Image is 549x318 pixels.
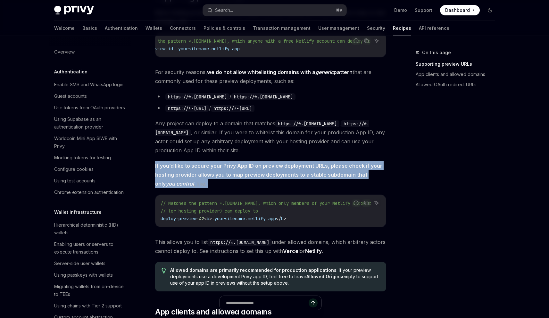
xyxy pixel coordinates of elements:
[485,5,495,15] button: Toggle dark mode
[176,216,179,222] span: -
[393,21,411,36] a: Recipes
[422,49,451,56] span: On this page
[49,300,131,312] a: Using chains with Tier 2 support
[49,187,131,198] a: Chrome extension authentication
[315,69,334,75] em: generic
[305,248,322,255] a: Netlify
[155,238,386,255] span: This allows you to list under allowed domains, which arbitrary actors cannot deploy to. See instr...
[155,104,386,113] li: /
[253,21,311,36] a: Transaction management
[440,5,480,15] a: Dashboard
[203,4,346,16] button: Search...⌘K
[54,6,94,15] img: dark logo
[54,21,75,36] a: Welcome
[168,46,173,52] span: id
[82,21,97,36] a: Basics
[54,177,96,185] div: Using test accounts
[248,216,266,222] span: netlify
[54,104,125,112] div: Use tokens from OAuth providers
[204,21,245,36] a: Policies & controls
[166,180,194,187] em: you control
[214,216,245,222] span: yoursitename
[49,102,131,113] a: Use tokens from OAuth providers
[226,296,309,310] input: Ask a question...
[161,208,258,214] span: // (or hosting provider) can deploy to
[49,133,131,152] a: Worldcoin Mini App SIWE with Privy
[352,37,360,45] button: Report incorrect code
[306,274,342,279] strong: Allowed Origins
[54,115,127,131] div: Using Supabase as an authentication provider
[49,175,131,187] a: Using test accounts
[54,240,127,256] div: Enabling users or servers to execute transactions
[49,269,131,281] a: Using passkeys with wallets
[54,92,87,100] div: Guest accounts
[318,21,359,36] a: User management
[394,7,407,13] a: Demo
[129,38,370,44] span: // Matches the pattern *.[DOMAIN_NAME], which anyone with a free Netlify account can deploy to
[209,216,212,222] span: >
[283,248,300,255] a: Vercel
[281,216,284,222] span: b
[49,281,131,300] a: Migrating wallets from on-device to TEEs
[49,219,131,238] a: Hierarchical deterministic (HD) wallets
[362,37,370,45] button: Copy the contents from the code block
[309,298,318,307] button: Send message
[170,267,379,286] span: . If your preview deployments use a development Privy app ID, feel free to leave empty to support...
[54,81,123,88] div: Enable SMS and WhatsApp login
[362,199,370,207] button: Copy the contents from the code block
[147,46,165,52] span: preview
[49,113,131,133] a: Using Supabase as an authentication provider
[416,79,500,90] a: Allowed OAuth redirect URLs
[54,154,111,162] div: Mocking tokens for testing
[49,46,131,58] a: Overview
[208,239,272,246] code: https://*.[DOMAIN_NAME]
[161,200,371,206] span: // Matches the pattern *.[DOMAIN_NAME], which only members of your Netlify account
[49,163,131,175] a: Configure cookies
[352,199,360,207] button: Report incorrect code
[155,68,386,86] span: For security reasons, that are commonly used for these preview deployments, such as:
[162,268,166,273] svg: Tip
[372,199,381,207] button: Ask AI
[416,69,500,79] a: App clients and allowed domains
[212,46,229,52] span: netlify
[266,216,268,222] span: .
[211,105,254,112] code: https://*-[URL]
[165,46,168,52] span: -
[179,216,196,222] span: preview
[275,120,339,127] code: https://*.[DOMAIN_NAME]
[170,267,337,273] strong: Allowed domains are primarily recommended for production applications
[445,7,470,13] span: Dashboard
[229,46,232,52] span: .
[54,302,122,310] div: Using chains with Tier 2 support
[212,216,214,222] span: .
[284,216,286,222] span: >
[155,163,382,187] strong: If you’d like to secure your Privy App ID on preview deployment URLs, please check if your hostin...
[105,21,138,36] a: Authentication
[49,152,131,163] a: Mocking tokens for testing
[232,46,240,52] span: app
[54,165,94,173] div: Configure cookies
[49,238,131,258] a: Enabling users or servers to execute transactions
[245,216,248,222] span: .
[54,208,102,216] h5: Wallet infrastructure
[54,135,127,150] div: Worldcoin Mini App SIWE with Privy
[419,21,449,36] a: API reference
[416,59,500,69] a: Supporting preview URLs
[161,216,176,222] span: deploy
[199,216,204,222] span: 42
[415,7,432,13] a: Support
[54,188,124,196] div: Chrome extension authentication
[231,93,295,100] code: https://*.[DOMAIN_NAME]
[155,92,386,101] li: /
[207,216,209,222] span: b
[155,119,386,155] span: Any project can deploy to a domain that matches , , or similar. If you were to whitelist this dom...
[54,260,105,267] div: Server-side user wallets
[209,46,212,52] span: .
[276,216,281,222] span: </
[49,90,131,102] a: Guest accounts
[54,271,113,279] div: Using passkeys with wallets
[268,216,276,222] span: app
[367,21,385,36] a: Security
[54,68,87,76] h5: Authentication
[49,258,131,269] a: Server-side user wallets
